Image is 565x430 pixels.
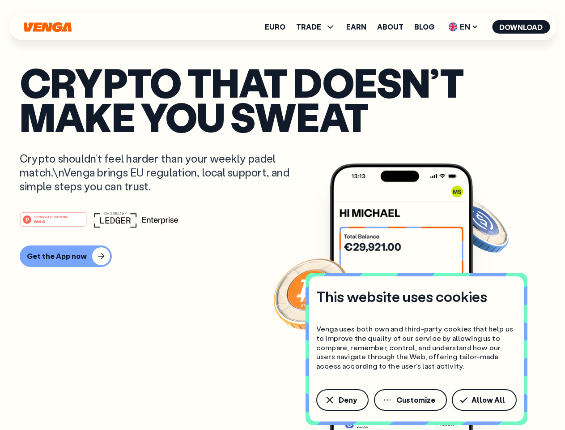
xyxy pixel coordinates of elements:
span: TRADE [296,21,336,32]
a: About [377,23,404,30]
a: Euro [265,23,285,30]
span: TRADE [296,23,321,30]
button: Deny [316,389,369,411]
button: Get the App now [20,245,112,267]
a: Get the App now [20,245,545,267]
button: Allow All [452,389,517,411]
a: #1 PRODUCT OF THE MONTHWeb3 [20,217,87,229]
p: Venga uses both own and third-party cookies that help us to improve the quality of our service by... [316,324,517,371]
button: Customize [374,389,447,411]
span: Customize [396,396,435,404]
tspan: #1 PRODUCT OF THE MONTH [34,215,68,218]
img: USDC coin [446,193,510,257]
div: Get the App now [27,252,87,261]
h4: This website uses cookies [316,287,487,306]
a: Blog [414,23,434,30]
span: Allow All [472,396,505,404]
img: flag-uk [448,22,457,31]
p: Crypto that doesn’t make you sweat [20,65,545,133]
button: Download [492,20,550,34]
a: Earn [346,23,366,30]
img: Bitcoin [272,253,352,334]
svg: Home [22,22,72,32]
p: Crypto shouldn’t feel harder than your weekly padel match.\nVenga brings EU regulation, local sup... [20,151,302,193]
span: EN [445,20,481,34]
span: Deny [339,396,357,404]
tspan: Web3 [34,219,45,224]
